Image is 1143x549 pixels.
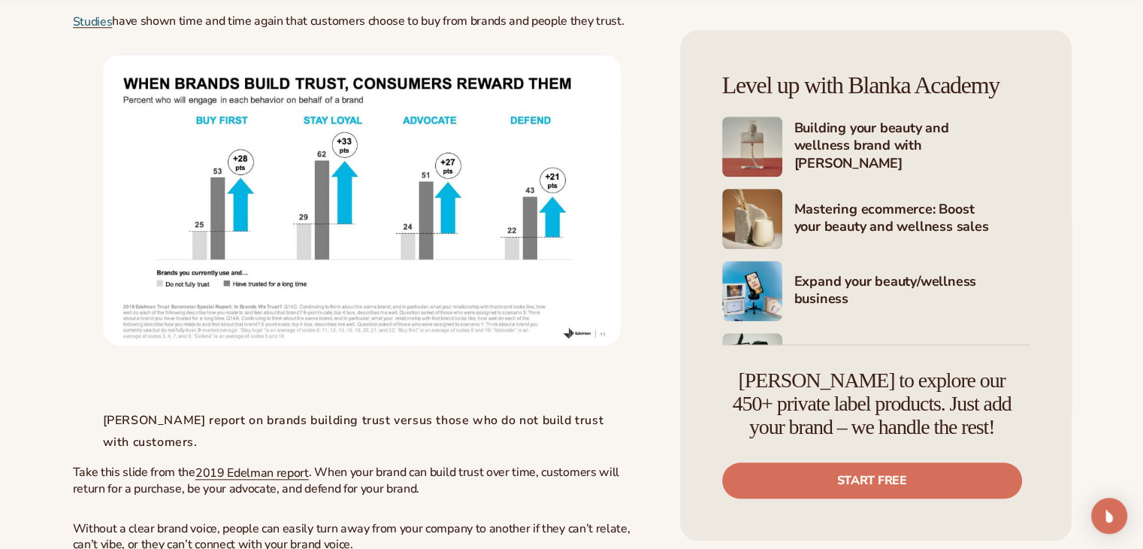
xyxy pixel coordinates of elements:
img: Shopify Image 2 [722,117,782,177]
p: have shown time and time again that customers choose to buy from brands and people they trust. [73,14,651,30]
figcaption: [PERSON_NAME] report on brands building trust versus those who do not build trust with customers. [103,410,621,453]
h4: Mastering ecommerce: Boost your beauty and wellness sales [794,201,1030,238]
h4: [PERSON_NAME] to explore our 450+ private label products. Just add your brand – we handle the rest! [722,369,1022,438]
img: Shopify Image 5 [722,333,782,393]
img: Shopify Image 4 [722,261,782,321]
p: Take this slide from the . When your brand can build trust over time, customers will return for a... [73,465,651,496]
a: Studies [73,13,113,29]
img: graph of edelman's report on brands building trust [103,53,621,346]
a: Start free [722,463,1022,499]
h4: Expand your beauty/wellness business [794,273,1030,310]
h4: Level up with Blanka Academy [722,72,1030,99]
a: Shopify Image 3 Mastering ecommerce: Boost your beauty and wellness sales [722,189,1030,249]
a: Shopify Image 5 Marketing your beauty and wellness brand 101 [722,333,1030,393]
a: 2019 Edelman report [195,465,309,481]
img: Shopify Image 3 [722,189,782,249]
a: Shopify Image 2 Building your beauty and wellness brand with [PERSON_NAME] [722,117,1030,177]
a: Shopify Image 4 Expand your beauty/wellness business [722,261,1030,321]
div: Open Intercom Messenger [1091,498,1127,534]
h4: Building your beauty and wellness brand with [PERSON_NAME] [794,120,1030,174]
